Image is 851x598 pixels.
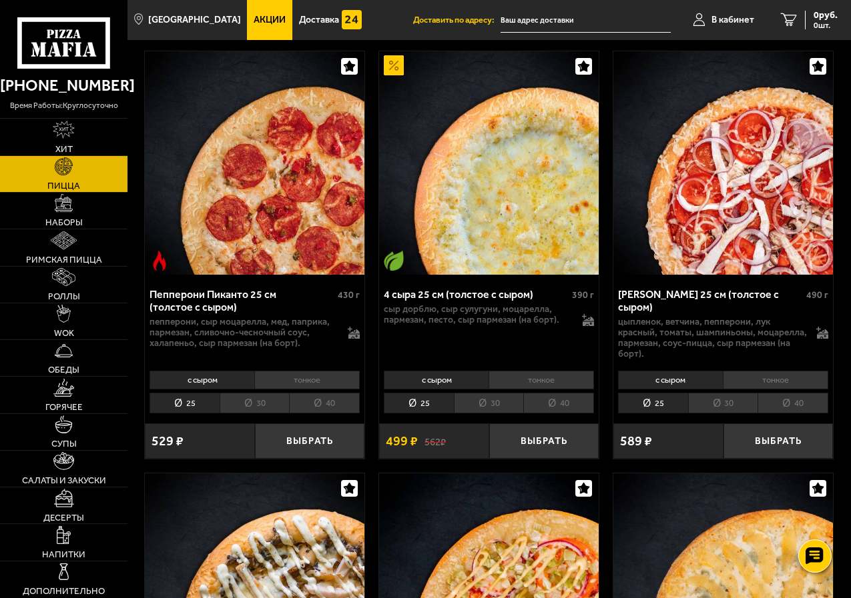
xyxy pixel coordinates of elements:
[384,393,454,413] li: 25
[51,439,77,448] span: Супы
[806,289,828,301] span: 490 г
[454,393,524,413] li: 30
[338,289,360,301] span: 430 г
[43,513,84,522] span: Десерты
[342,10,362,30] img: 15daf4d41897b9f0e9f617042186c801.svg
[145,51,364,275] img: Пепперони Пиканто 25 см (толстое с сыром)
[384,304,573,325] p: сыр дорблю, сыр сулугуни, моцарелла, пармезан, песто, сыр пармезан (на борт).
[48,365,79,374] span: Обеды
[572,289,594,301] span: 390 г
[712,15,754,25] span: В кабинет
[758,393,828,413] li: 40
[55,145,73,153] span: Хит
[379,51,599,275] a: АкционныйВегетарианское блюдо4 сыра 25 см (толстое с сыром)
[22,476,106,485] span: Салаты и закуски
[54,329,74,337] span: WOK
[384,288,569,301] div: 4 сыра 25 см (толстое с сыром)
[688,393,758,413] li: 30
[386,435,418,448] span: 499 ₽
[413,16,501,25] span: Доставить по адресу:
[620,435,652,448] span: 589 ₽
[384,371,489,389] li: с сыром
[148,15,241,25] span: [GEOGRAPHIC_DATA]
[384,251,404,271] img: Вегетарианское блюдо
[289,393,360,413] li: 40
[424,435,446,447] s: 562 ₽
[489,371,594,389] li: тонкое
[501,8,671,33] input: Ваш адрес доставки
[523,393,594,413] li: 40
[379,51,599,275] img: 4 сыра 25 см (толстое с сыром)
[814,21,838,29] span: 0 шт.
[618,288,803,313] div: [PERSON_NAME] 25 см (толстое с сыром)
[489,423,599,459] button: Выбрать
[618,317,808,359] p: цыпленок, ветчина, пепперони, лук красный, томаты, шампиньоны, моцарелла, пармезан, соус-пицца, с...
[47,181,80,190] span: Пицца
[150,393,220,413] li: 25
[814,11,838,20] span: 0 руб.
[255,423,365,459] button: Выбрать
[618,371,723,389] li: с сыром
[618,393,688,413] li: 25
[254,15,286,25] span: Акции
[26,255,102,264] span: Римская пицца
[613,51,833,275] img: Петровская 25 см (толстое с сыром)
[724,423,834,459] button: Выбрать
[150,317,339,349] p: пепперони, сыр Моцарелла, мед, паприка, пармезан, сливочно-чесночный соус, халапеньо, сыр пармеза...
[45,403,83,411] span: Горячее
[150,288,334,313] div: Пепперони Пиканто 25 см (толстое с сыром)
[723,371,828,389] li: тонкое
[150,251,170,271] img: Острое блюдо
[299,15,339,25] span: Доставка
[152,435,184,448] span: 529 ₽
[48,292,80,301] span: Роллы
[254,371,360,389] li: тонкое
[45,218,83,227] span: Наборы
[145,51,364,275] a: Острое блюдоПепперони Пиканто 25 см (толстое с сыром)
[220,393,290,413] li: 30
[42,550,85,559] span: Напитки
[384,55,404,75] img: Акционный
[23,587,105,595] span: Дополнительно
[150,371,254,389] li: с сыром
